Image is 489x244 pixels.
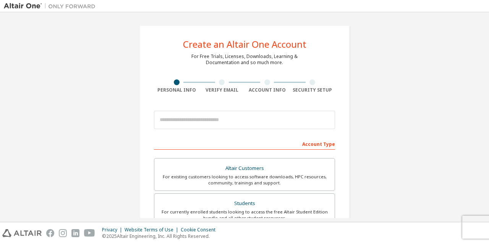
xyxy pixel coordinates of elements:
[199,87,245,93] div: Verify Email
[191,53,298,66] div: For Free Trials, Licenses, Downloads, Learning & Documentation and so much more.
[183,40,306,49] div: Create an Altair One Account
[159,198,330,209] div: Students
[46,229,54,237] img: facebook.svg
[4,2,99,10] img: Altair One
[59,229,67,237] img: instagram.svg
[244,87,290,93] div: Account Info
[181,227,220,233] div: Cookie Consent
[125,227,181,233] div: Website Terms of Use
[159,163,330,174] div: Altair Customers
[159,209,330,221] div: For currently enrolled students looking to access the free Altair Student Edition bundle and all ...
[71,229,79,237] img: linkedin.svg
[290,87,335,93] div: Security Setup
[84,229,95,237] img: youtube.svg
[154,137,335,150] div: Account Type
[102,233,220,239] p: © 2025 Altair Engineering, Inc. All Rights Reserved.
[102,227,125,233] div: Privacy
[159,174,330,186] div: For existing customers looking to access software downloads, HPC resources, community, trainings ...
[2,229,42,237] img: altair_logo.svg
[154,87,199,93] div: Personal Info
